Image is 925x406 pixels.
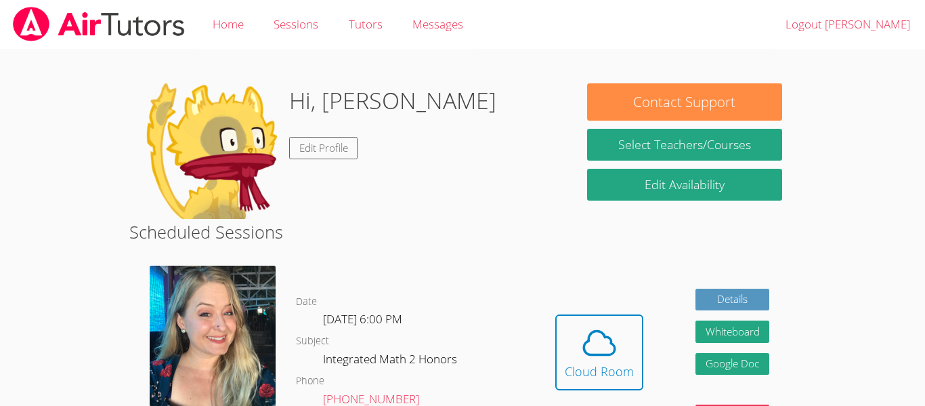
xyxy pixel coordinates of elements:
[695,321,770,343] button: Whiteboard
[323,350,460,373] dd: Integrated Math 2 Honors
[129,219,796,245] h2: Scheduled Sessions
[296,293,317,310] dt: Date
[587,83,782,121] button: Contact Support
[296,373,324,390] dt: Phone
[565,362,634,381] div: Cloud Room
[289,137,358,159] a: Edit Profile
[695,289,770,311] a: Details
[296,333,329,350] dt: Subject
[587,129,782,161] a: Select Teachers/Courses
[323,311,402,327] span: [DATE] 6:00 PM
[12,7,186,41] img: airtutors_banner-c4298cdbf04f3fff15de1276eac7730deb9818008684d7c2e4769d2f7ddbe033.png
[143,83,278,219] img: default.png
[587,169,782,201] a: Edit Availability
[695,353,770,375] a: Google Doc
[555,314,643,390] button: Cloud Room
[412,16,463,32] span: Messages
[289,83,496,118] h1: Hi, [PERSON_NAME]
